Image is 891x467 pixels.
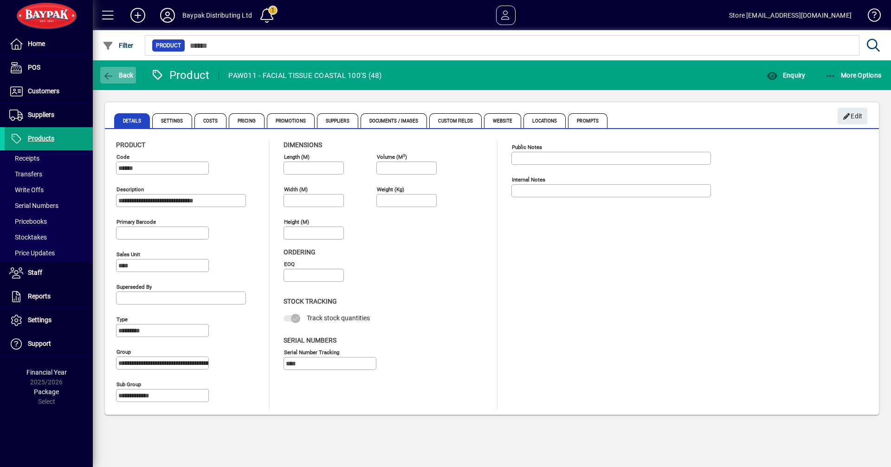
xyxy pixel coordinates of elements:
button: More Options [823,67,884,84]
mat-label: Type [116,316,128,323]
mat-label: Description [116,186,144,193]
mat-label: Width (m) [284,186,308,193]
button: Add [123,7,153,24]
span: Serial Numbers [284,337,336,344]
span: POS [28,64,40,71]
span: Suppliers [317,113,358,128]
span: Transfers [9,170,42,178]
a: Transfers [5,166,93,182]
span: Locations [523,113,566,128]
a: Reports [5,285,93,308]
mat-label: Height (m) [284,219,309,225]
span: Settings [28,316,52,324]
a: Pricebooks [5,214,93,229]
span: Settings [152,113,192,128]
a: Customers [5,80,93,103]
span: Products [28,135,54,142]
span: Pricebooks [9,218,47,225]
span: Product [156,41,181,50]
div: Store [EMAIL_ADDRESS][DOMAIN_NAME] [729,8,852,23]
span: Website [484,113,522,128]
a: Write Offs [5,182,93,198]
span: Documents / Images [361,113,427,128]
span: Prompts [568,113,607,128]
mat-label: Weight (Kg) [377,186,404,193]
span: Enquiry [767,71,805,79]
span: Support [28,340,51,347]
mat-label: Serial Number tracking [284,349,339,355]
span: Package [34,388,59,396]
span: Serial Numbers [9,202,58,209]
button: Back [100,67,136,84]
a: Support [5,332,93,356]
a: POS [5,56,93,79]
app-page-header-button: Back [93,67,144,84]
mat-label: EOQ [284,261,295,267]
span: Staff [28,269,42,276]
span: Stocktakes [9,233,47,241]
span: Home [28,40,45,47]
button: Filter [100,37,136,54]
div: Baypak Distributing Ltd [182,8,252,23]
mat-label: Length (m) [284,154,310,160]
mat-label: Internal Notes [512,176,545,183]
span: Reports [28,292,51,300]
a: Price Updates [5,245,93,261]
span: Suppliers [28,111,54,118]
mat-label: Sales unit [116,251,140,258]
span: Back [103,71,134,79]
span: Price Updates [9,249,55,257]
span: Filter [103,42,134,49]
mat-label: Sub group [116,381,141,388]
span: Customers [28,87,59,95]
mat-label: Volume (m ) [377,154,407,160]
span: Write Offs [9,186,44,194]
span: Financial Year [26,369,67,376]
mat-label: Superseded by [116,284,152,290]
a: Home [5,32,93,56]
span: Stock Tracking [284,298,337,305]
span: More Options [825,71,882,79]
span: Costs [194,113,227,128]
a: Stocktakes [5,229,93,245]
span: Pricing [229,113,265,128]
span: Details [114,113,150,128]
span: Dimensions [284,141,322,149]
a: Suppliers [5,104,93,127]
span: Product [116,141,145,149]
mat-label: Primary barcode [116,219,156,225]
a: Serial Numbers [5,198,93,214]
span: Ordering [284,248,316,256]
span: Track stock quantities [307,314,370,322]
button: Edit [838,108,867,124]
a: Settings [5,309,93,332]
div: PAW011 - FACIAL TISSUE COASTAL 100'S (48) [228,68,381,83]
button: Profile [153,7,182,24]
a: Knowledge Base [861,2,879,32]
a: Receipts [5,150,93,166]
span: Edit [843,109,863,124]
mat-label: Code [116,154,129,160]
button: Enquiry [764,67,807,84]
span: Custom Fields [429,113,481,128]
div: Product [151,68,210,83]
mat-label: Group [116,349,131,355]
span: Promotions [267,113,315,128]
sup: 3 [403,153,405,157]
span: Receipts [9,155,39,162]
a: Staff [5,261,93,285]
mat-label: Public Notes [512,144,542,150]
